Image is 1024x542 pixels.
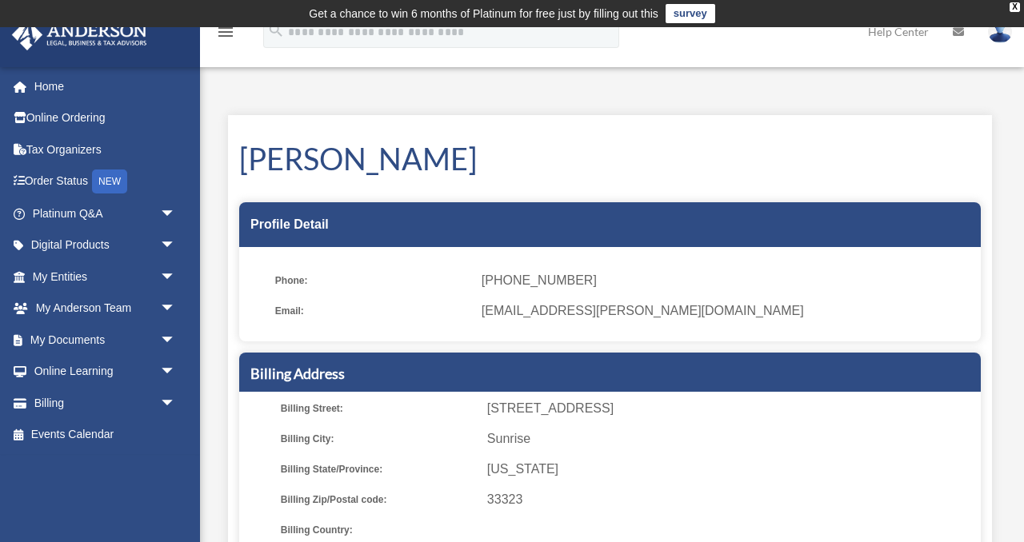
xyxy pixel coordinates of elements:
a: My Documentsarrow_drop_down [11,324,200,356]
a: Events Calendar [11,419,200,451]
span: arrow_drop_down [160,356,192,389]
a: Tax Organizers [11,134,200,165]
a: Billingarrow_drop_down [11,387,200,419]
i: search [267,22,285,39]
div: NEW [92,169,127,193]
span: Billing City: [281,428,476,450]
a: Home [11,70,200,102]
h5: Billing Address [250,364,970,384]
span: [US_STATE] [487,458,975,480]
a: My Anderson Teamarrow_drop_down [11,293,200,325]
a: My Entitiesarrow_drop_down [11,261,200,293]
a: menu [216,28,235,42]
a: survey [666,4,715,23]
span: [STREET_ADDRESS] [487,397,975,420]
a: Platinum Q&Aarrow_drop_down [11,197,200,229]
span: Billing Country: [281,519,476,541]
span: [PHONE_NUMBER] [482,269,970,292]
span: Billing Zip/Postal code: [281,488,476,511]
span: arrow_drop_down [160,261,192,293]
span: arrow_drop_down [160,387,192,420]
span: Billing State/Province: [281,458,476,480]
div: close [1010,2,1020,12]
span: arrow_drop_down [160,197,192,230]
i: menu [216,22,235,42]
span: [EMAIL_ADDRESS][PERSON_NAME][DOMAIN_NAME] [482,300,970,322]
div: Get a chance to win 6 months of Platinum for free just by filling out this [309,4,658,23]
span: arrow_drop_down [160,324,192,357]
a: Order StatusNEW [11,165,200,198]
span: arrow_drop_down [160,293,192,325]
a: Digital Productsarrow_drop_down [11,229,200,261]
span: 33323 [487,488,975,511]
h1: [PERSON_NAME] [239,137,981,180]
img: User Pic [988,20,1012,43]
span: Phone: [275,269,470,292]
span: arrow_drop_down [160,229,192,262]
div: Profile Detail [239,202,981,247]
span: Sunrise [487,428,975,450]
a: Online Learningarrow_drop_down [11,356,200,388]
img: Anderson Advisors Platinum Portal [7,19,152,50]
span: Billing Street: [281,397,476,420]
span: Email: [275,300,470,322]
a: Online Ordering [11,102,200,134]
